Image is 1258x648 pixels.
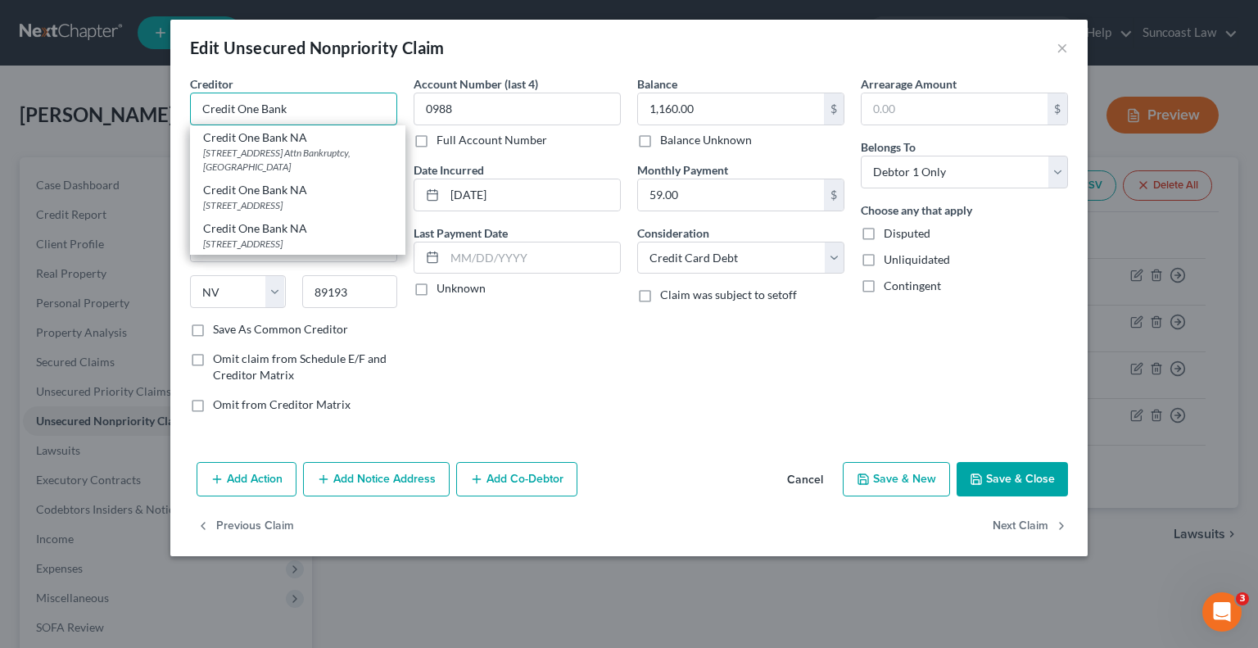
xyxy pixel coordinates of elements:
iframe: Intercom live chat [1202,592,1242,632]
button: Save & New [843,462,950,496]
button: Add Notice Address [303,462,450,496]
label: Account Number (last 4) [414,75,538,93]
label: Consideration [637,224,709,242]
label: Save As Common Creditor [213,321,348,338]
div: Credit One Bank NA [203,129,392,146]
button: Save & Close [957,462,1068,496]
label: Arrearage Amount [861,75,957,93]
label: Date Incurred [414,161,484,179]
input: MM/DD/YYYY [445,242,620,274]
div: Credit One Bank NA [203,182,392,198]
label: Full Account Number [437,132,547,148]
div: $ [824,179,844,211]
div: $ [1048,93,1067,125]
div: $ [824,93,844,125]
span: Creditor [190,77,233,91]
span: Omit claim from Schedule E/F and Creditor Matrix [213,351,387,382]
input: Enter zip... [302,275,398,308]
div: [STREET_ADDRESS] Attn Bankruptcy, [GEOGRAPHIC_DATA] [203,146,392,174]
button: × [1057,38,1068,57]
div: Credit One Bank NA [203,220,392,237]
label: Balance Unknown [660,132,752,148]
div: Edit Unsecured Nonpriority Claim [190,36,445,59]
span: Claim was subject to setoff [660,288,797,301]
button: Previous Claim [197,510,294,544]
button: Cancel [774,464,836,496]
label: Choose any that apply [861,202,972,219]
input: Search creditor by name... [190,93,397,125]
span: 3 [1236,592,1249,605]
span: Belongs To [861,140,916,154]
input: XXXX [414,93,621,125]
input: 0.00 [638,93,824,125]
input: MM/DD/YYYY [445,179,620,211]
input: 0.00 [862,93,1048,125]
span: Unliquidated [884,252,950,266]
button: Add Co-Debtor [456,462,577,496]
button: Add Action [197,462,296,496]
button: Next Claim [993,510,1068,544]
label: Last Payment Date [414,224,508,242]
span: Omit from Creditor Matrix [213,397,351,411]
span: Disputed [884,226,930,240]
label: Balance [637,75,677,93]
span: Contingent [884,279,941,292]
div: [STREET_ADDRESS] [203,198,392,212]
label: Unknown [437,280,486,297]
label: Monthly Payment [637,161,728,179]
div: [STREET_ADDRESS] [203,237,392,251]
input: 0.00 [638,179,824,211]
